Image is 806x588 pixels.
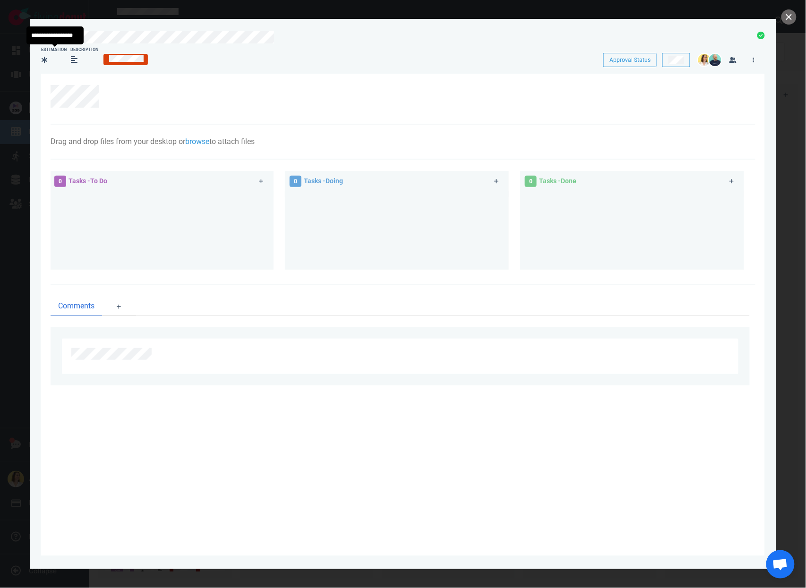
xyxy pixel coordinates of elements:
span: Tasks - Doing [304,177,343,185]
span: Comments [58,300,94,312]
span: 0 [290,176,301,187]
div: Estimation [41,47,67,53]
span: Tasks - To Do [69,177,107,185]
button: Approval Status [603,53,657,67]
a: browse [185,137,209,146]
div: Ouvrir le chat [766,550,795,579]
img: 26 [698,54,711,66]
span: Drag and drop files from your desktop or [51,137,185,146]
img: 26 [709,54,721,66]
span: to attach files [209,137,255,146]
span: Tasks - Done [539,177,576,185]
button: close [781,9,797,25]
div: Description [70,47,98,53]
span: 0 [54,176,66,187]
span: 0 [525,176,537,187]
